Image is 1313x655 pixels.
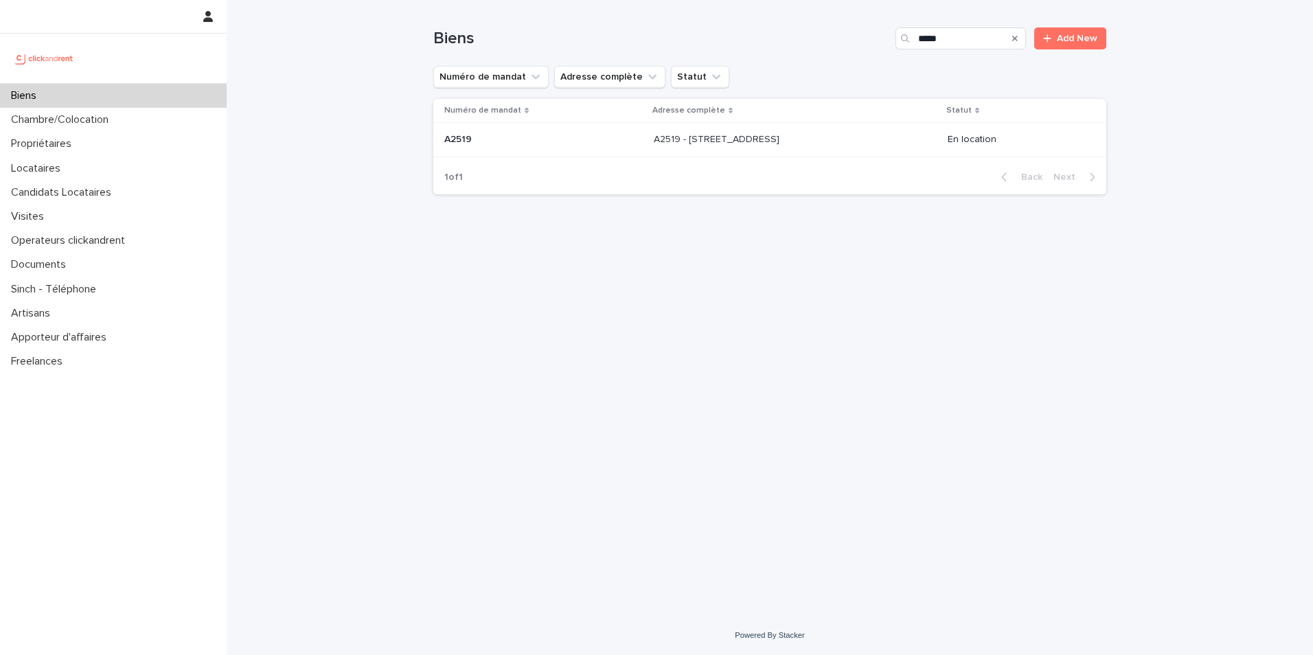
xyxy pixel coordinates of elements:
[5,355,73,368] p: Freelances
[5,307,61,320] p: Artisans
[1034,27,1106,49] a: Add New
[444,131,475,146] p: A2519
[1013,172,1042,182] span: Back
[554,66,665,88] button: Adresse complète
[5,89,47,102] p: Biens
[735,631,804,639] a: Powered By Stacker
[895,27,1026,49] input: Search
[990,171,1048,183] button: Back
[5,234,136,247] p: Operateurs clickandrent
[671,66,729,88] button: Statut
[433,66,549,88] button: Numéro de mandat
[5,162,71,175] p: Locataires
[5,258,77,271] p: Documents
[5,210,55,223] p: Visites
[5,186,122,199] p: Candidats Locataires
[1053,172,1084,182] span: Next
[1048,171,1106,183] button: Next
[433,161,474,194] p: 1 of 1
[946,103,972,118] p: Statut
[11,45,78,72] img: UCB0brd3T0yccxBKYDjQ
[652,103,725,118] p: Adresse complète
[5,283,107,296] p: Sinch - Téléphone
[433,123,1106,157] tr: A2519A2519 A2519 - [STREET_ADDRESS]A2519 - [STREET_ADDRESS] En location
[5,137,82,150] p: Propriétaires
[654,131,782,146] p: A2519 - [STREET_ADDRESS]
[5,113,119,126] p: Chambre/Colocation
[948,134,1084,146] p: En location
[1057,34,1097,43] span: Add New
[433,29,890,49] h1: Biens
[5,331,117,344] p: Apporteur d'affaires
[444,103,521,118] p: Numéro de mandat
